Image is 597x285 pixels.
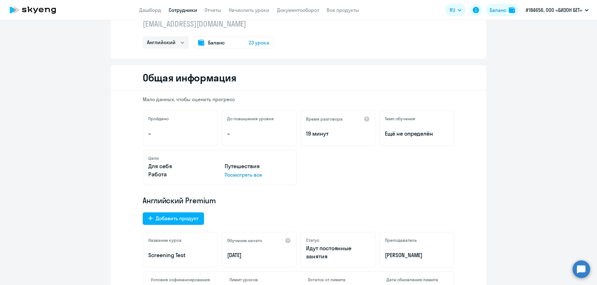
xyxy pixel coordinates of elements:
[225,162,291,170] p: Путешествия
[385,237,417,243] h5: Преподаватель
[509,7,515,13] img: balance
[227,251,291,259] p: [DATE]
[306,116,343,122] h5: Время разговора
[385,130,449,138] span: Ещё не определён
[143,71,236,84] h2: Общая информация
[148,237,181,243] h5: Название курса
[227,238,262,243] h5: Обучение начато
[306,237,319,243] h5: Статус
[450,6,455,14] span: RU
[249,39,269,46] span: 23 урока
[225,171,291,179] p: Посмотреть все
[385,116,415,122] h5: Темп обучения
[151,277,211,282] h4: Условия софинансирования
[148,130,212,138] p: –
[205,7,221,13] a: Отчеты
[227,130,291,138] p: –
[386,277,446,282] h4: Дата обновления лимита
[143,195,216,205] span: Английский Premium
[229,277,289,282] h4: Лимит уроков
[143,212,204,225] button: Добавить продукт
[143,19,273,29] p: [EMAIL_ADDRESS][DOMAIN_NAME]
[143,96,454,103] p: Мало данных, чтобы оценить прогресс
[445,4,466,16] button: RU
[169,7,197,13] a: Сотрудники
[148,162,215,170] p: Для себя
[308,277,368,282] h4: Остаток от лимита
[327,7,359,13] a: Все продукты
[490,6,506,14] div: Баланс
[486,4,519,16] button: Балансbalance
[306,244,370,261] p: Идут постоянные занятия
[148,251,212,259] p: Screening Test
[229,7,269,13] a: Начислить уроки
[277,7,319,13] a: Документооборот
[148,170,215,179] p: Работа
[526,6,582,14] p: #184656, ООО «БИЗОН БЕТ»
[148,155,159,161] h5: Цели
[385,251,449,259] p: [PERSON_NAME]
[306,130,370,138] p: 19 минут
[208,39,225,46] span: Баланс
[139,7,161,13] a: Дашборд
[227,116,274,122] h5: До повышения уровня
[148,116,169,122] h5: Пройдено
[523,3,592,18] button: #184656, ООО «БИЗОН БЕТ»
[156,215,198,222] div: Добавить продукт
